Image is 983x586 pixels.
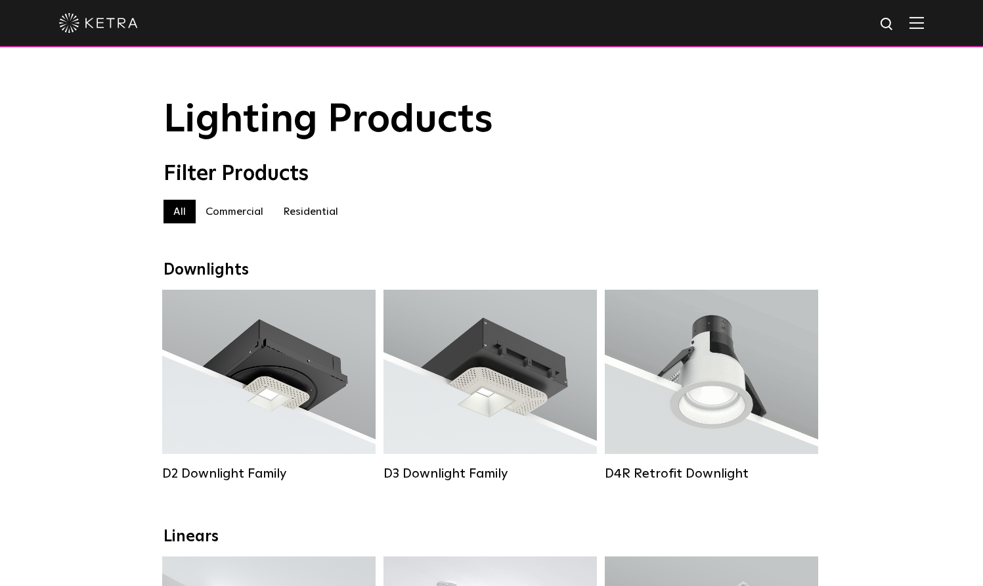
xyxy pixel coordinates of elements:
a: D4R Retrofit Downlight Lumen Output:800Colors:White / BlackBeam Angles:15° / 25° / 40° / 60°Watta... [605,290,818,484]
div: Filter Products [164,162,820,187]
a: D2 Downlight Family Lumen Output:1200Colors:White / Black / Gloss Black / Silver / Bronze / Silve... [162,290,376,484]
div: D3 Downlight Family [383,466,597,482]
div: D4R Retrofit Downlight [605,466,818,482]
img: Hamburger%20Nav.svg [909,16,924,29]
a: D3 Downlight Family Lumen Output:700 / 900 / 1100Colors:White / Black / Silver / Bronze / Paintab... [383,290,597,484]
div: Downlights [164,261,820,280]
label: Commercial [196,200,273,223]
img: search icon [879,16,896,33]
div: D2 Downlight Family [162,466,376,482]
div: Linears [164,528,820,547]
span: Lighting Products [164,101,493,140]
img: ketra-logo-2019-white [59,13,138,33]
label: All [164,200,196,223]
label: Residential [273,200,348,223]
